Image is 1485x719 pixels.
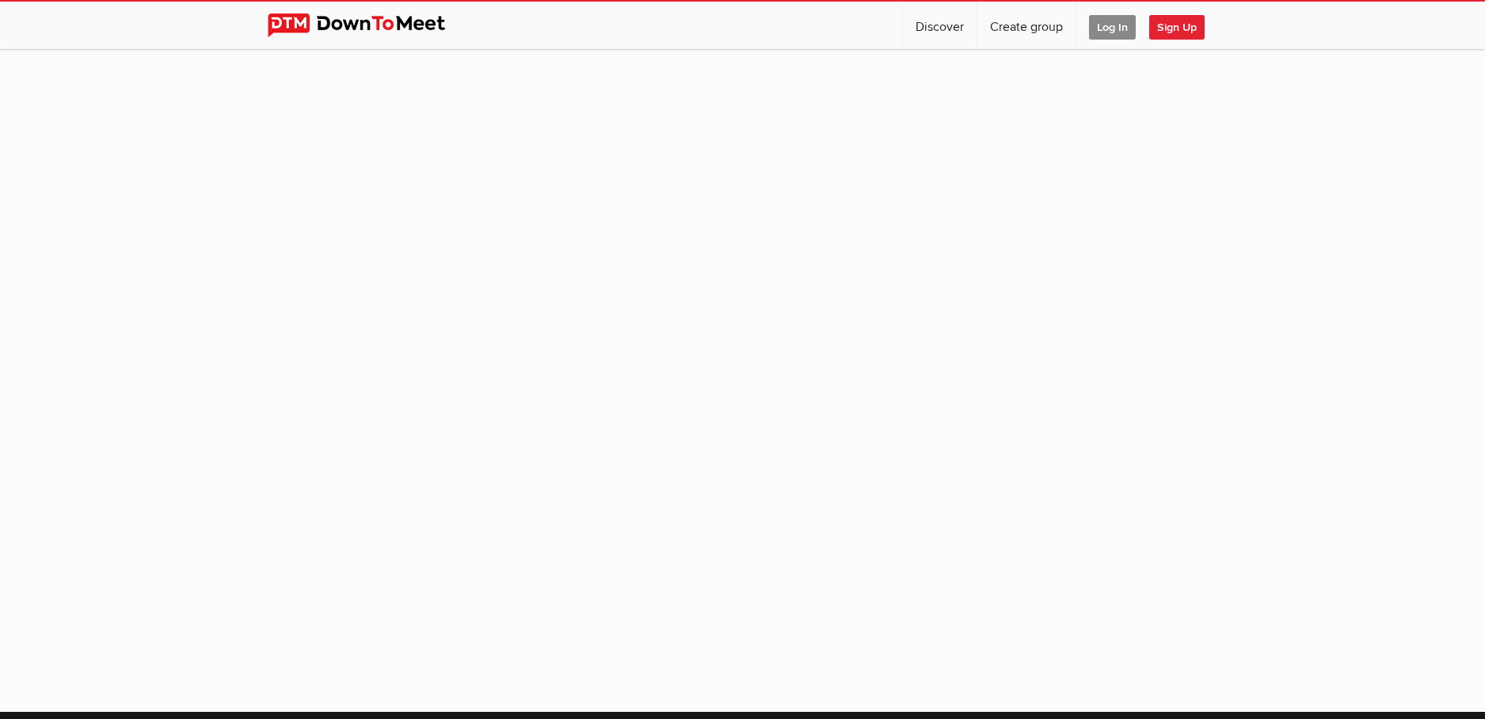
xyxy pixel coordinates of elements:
img: DownToMeet [268,13,470,37]
a: Create group [977,2,1076,49]
span: Log In [1089,15,1136,40]
span: Sign Up [1149,15,1205,40]
a: Sign Up [1149,2,1217,49]
a: Discover [903,2,977,49]
a: Log In [1076,2,1148,49]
